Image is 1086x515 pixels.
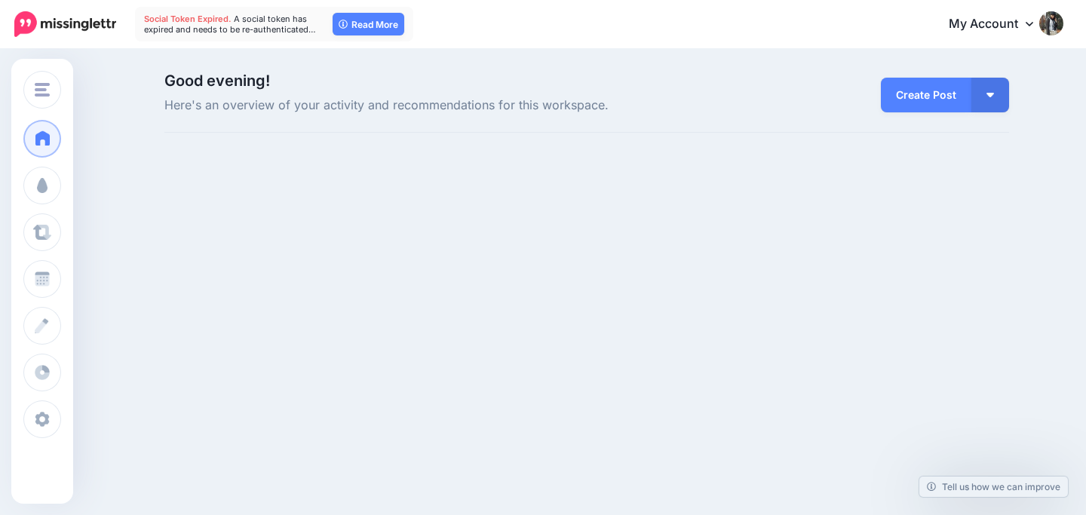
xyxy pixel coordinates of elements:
[333,13,404,35] a: Read More
[919,477,1068,497] a: Tell us how we can improve
[14,11,116,37] img: Missinglettr
[986,93,994,97] img: arrow-down-white.png
[164,72,270,90] span: Good evening!
[164,96,720,115] span: Here's an overview of your activity and recommendations for this workspace.
[144,14,316,35] span: A social token has expired and needs to be re-authenticated…
[934,6,1063,43] a: My Account
[144,14,232,24] span: Social Token Expired.
[881,78,971,112] a: Create Post
[35,83,50,97] img: menu.png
